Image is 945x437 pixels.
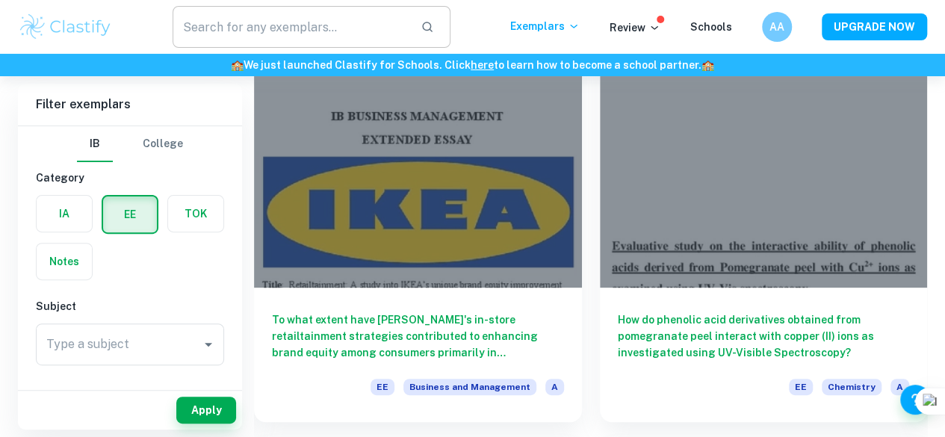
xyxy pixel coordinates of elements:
h6: To what extent have [PERSON_NAME]'s in-store retailtainment strategies contributed to enhancing b... [272,312,564,361]
h6: Category [36,170,224,186]
a: How do phenolic acid derivatives obtained from pomegranate peel interact with copper (II) ions as... [600,42,928,422]
button: Notes [37,244,92,279]
button: AA [762,12,792,42]
h6: AA [769,19,786,35]
a: To what extent have [PERSON_NAME]'s in-store retailtainment strategies contributed to enhancing b... [254,42,582,422]
p: Review [610,19,660,36]
span: A [890,379,909,395]
input: Search for any exemplars... [173,6,409,48]
p: Exemplars [510,18,580,34]
button: TOK [168,196,223,232]
img: Clastify logo [18,12,113,42]
span: EE [371,379,394,395]
h6: We just launched Clastify for Schools. Click to learn how to become a school partner. [3,57,942,73]
button: IB [77,126,113,162]
button: EE [103,196,157,232]
span: EE [789,379,813,395]
span: A [545,379,564,395]
span: Business and Management [403,379,536,395]
button: Open [198,334,219,355]
button: IA [37,196,92,232]
h6: How do phenolic acid derivatives obtained from pomegranate peel interact with copper (II) ions as... [618,312,910,361]
button: Apply [176,397,236,424]
h6: Subject [36,298,224,314]
button: Help and Feedback [900,385,930,415]
span: 🏫 [231,59,244,71]
div: Filter type choice [77,126,183,162]
span: Chemistry [822,379,882,395]
a: here [471,59,494,71]
button: UPGRADE NOW [822,13,927,40]
h6: Filter exemplars [18,84,242,125]
span: 🏫 [701,59,714,71]
a: Schools [690,21,732,33]
button: College [143,126,183,162]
